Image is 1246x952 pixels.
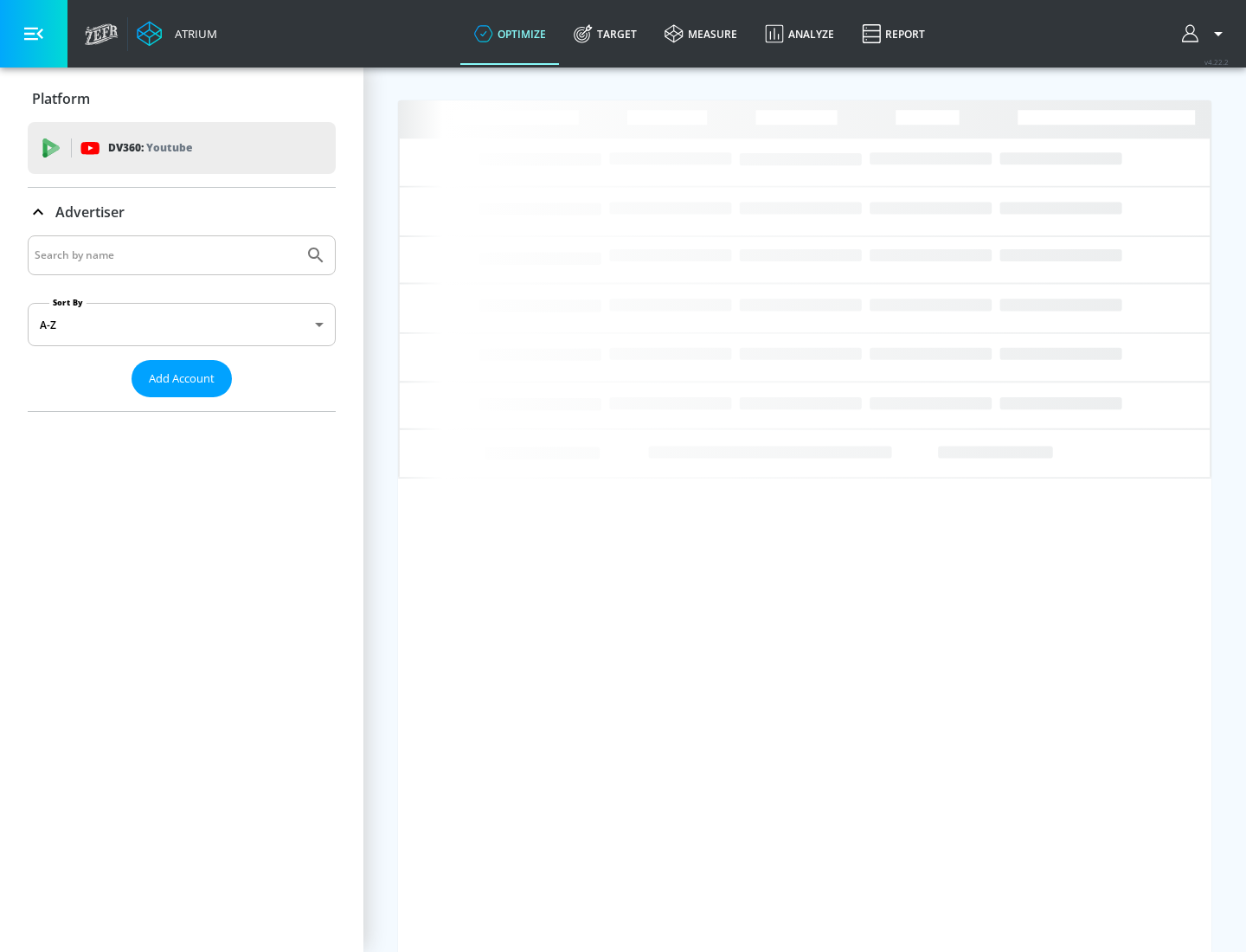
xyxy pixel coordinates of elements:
[28,122,336,174] div: DV360: Youtube
[560,3,651,65] a: Target
[49,297,87,308] label: Sort By
[108,138,192,158] p: DV360:
[35,244,297,267] input: Search by name
[28,303,336,346] div: A-Z
[28,235,336,411] div: Advertiser
[651,3,751,65] a: measure
[55,203,125,222] p: Advertiser
[28,74,336,123] div: Platform
[32,89,90,108] p: Platform
[28,188,336,236] div: Advertiser
[460,3,560,65] a: optimize
[751,3,848,65] a: Analyze
[137,21,217,47] a: Atrium
[149,369,215,389] span: Add Account
[28,397,336,411] nav: list of Advertiser
[146,138,192,157] p: Youtube
[1204,57,1229,67] span: v 4.22.2
[132,360,232,397] button: Add Account
[168,26,217,42] div: Atrium
[848,3,939,65] a: Report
